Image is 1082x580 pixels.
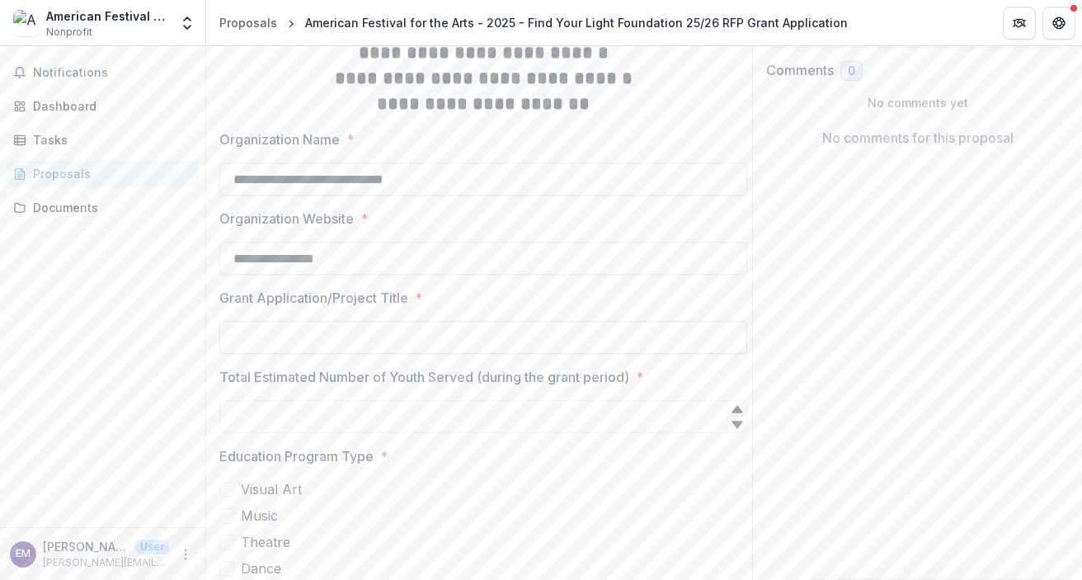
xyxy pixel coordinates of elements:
p: No comments yet [766,94,1069,111]
button: Notifications [7,59,199,86]
span: Visual Art [241,479,302,499]
a: Dashboard [7,92,199,120]
p: Education Program Type [219,446,374,466]
p: Total Estimated Number of Youth Served (during the grant period) [219,367,629,387]
p: Grant Application/Project Title [219,288,408,308]
p: [PERSON_NAME][EMAIL_ADDRESS][DOMAIN_NAME] [43,555,169,570]
button: Get Help [1042,7,1075,40]
span: Dance [241,559,281,578]
p: No comments for this proposal [822,128,1014,148]
button: Open entity switcher [176,7,199,40]
p: User [135,540,169,554]
button: Partners [1003,7,1036,40]
div: American Festival for the Arts - 2025 - Find Your Light Foundation 25/26 RFP Grant Application [305,14,848,31]
span: 0 [848,64,855,78]
div: American Festival for the Arts [46,7,169,25]
button: More [176,545,195,564]
img: American Festival for the Arts [13,10,40,36]
div: Proposals [33,165,186,182]
div: Erin McMillin [16,549,31,559]
p: Organization Website [219,209,354,229]
a: Tasks [7,126,199,153]
div: Tasks [33,131,186,149]
a: Documents [7,194,199,221]
span: Nonprofit [46,25,92,40]
a: Proposals [7,160,199,187]
h2: Comments [766,63,834,78]
div: Documents [33,199,186,216]
div: Proposals [219,14,277,31]
span: Music [241,506,278,526]
a: Proposals [213,11,284,35]
p: [PERSON_NAME] [43,538,129,555]
div: Dashboard [33,97,186,115]
p: Organization Name [219,130,340,149]
span: Notifications [33,66,192,80]
nav: breadcrumb [213,11,854,35]
span: Theatre [241,532,290,552]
